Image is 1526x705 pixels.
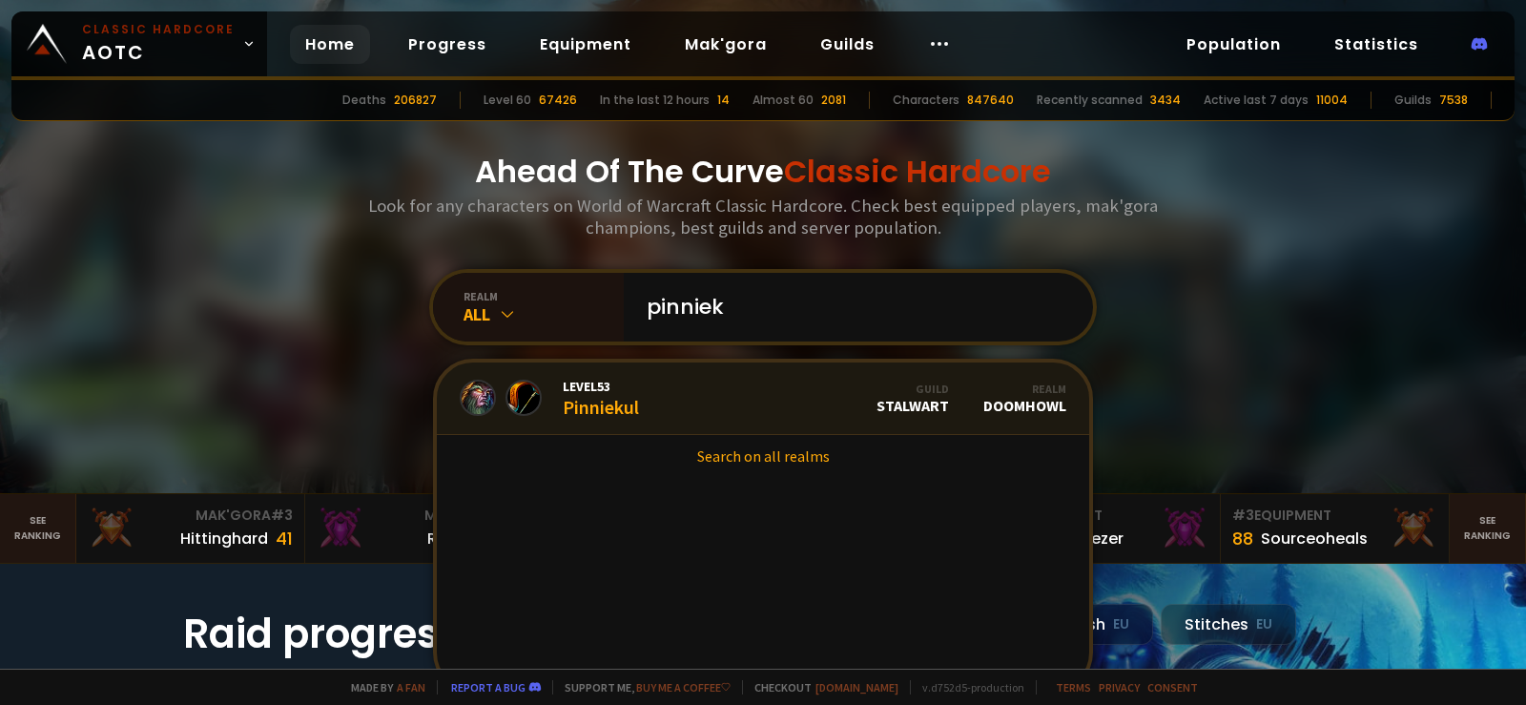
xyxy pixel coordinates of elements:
span: # 3 [1232,506,1254,525]
div: Guild [876,382,949,396]
span: Support me, [552,680,731,695]
div: Stalwart [876,382,949,415]
div: Level 60 [484,92,531,109]
h1: Ahead Of The Curve [475,149,1051,195]
a: Seeranking [1450,494,1526,563]
div: 7538 [1439,92,1468,109]
span: Checkout [742,680,898,695]
a: #2Equipment88Notafreezer [992,494,1221,563]
div: Pinniekul [563,378,639,419]
a: Terms [1056,680,1091,695]
span: Made by [340,680,425,695]
a: Mak'gora [670,25,782,64]
div: Hittinghard [180,527,268,550]
a: #3Equipment88Sourceoheals [1221,494,1450,563]
a: [DOMAIN_NAME] [815,680,898,695]
a: Search on all realms [437,435,1089,477]
a: Mak'Gora#2Rivench100 [305,494,534,563]
div: 41 [276,526,293,551]
a: Statistics [1319,25,1433,64]
div: Equipment [1232,506,1437,526]
div: 3434 [1150,92,1181,109]
a: Privacy [1099,680,1140,695]
a: Home [290,25,370,64]
div: Active last 7 days [1204,92,1309,109]
div: Recently scanned [1037,92,1143,109]
div: 11004 [1316,92,1348,109]
span: v. d752d5 - production [910,680,1024,695]
h1: Raid progress [183,604,565,664]
a: Classic HardcoreAOTC [11,11,267,76]
span: Level 53 [563,378,639,395]
div: 88 [1232,526,1253,551]
div: Doomhowl [983,382,1066,415]
div: realm [464,289,624,303]
a: Population [1171,25,1296,64]
div: All [464,303,624,325]
div: 14 [717,92,730,109]
div: Mak'Gora [88,506,293,526]
a: Consent [1147,680,1198,695]
a: Guilds [805,25,890,64]
small: Classic Hardcore [82,21,235,38]
a: Report a bug [451,680,526,695]
div: Sourceoheals [1261,527,1368,550]
div: 206827 [394,92,437,109]
div: 67426 [539,92,577,109]
div: 847640 [967,92,1014,109]
div: In the last 12 hours [600,92,710,109]
h3: Look for any characters on World of Warcraft Classic Hardcore. Check best equipped players, mak'g... [361,195,1165,238]
div: Guilds [1394,92,1432,109]
small: EU [1113,615,1129,634]
span: Classic Hardcore [784,150,1051,193]
input: Search a character... [635,273,1070,342]
div: Rivench [427,527,487,550]
div: Realm [983,382,1066,396]
div: Mak'Gora [317,506,522,526]
a: Buy me a coffee [636,680,731,695]
a: Equipment [525,25,647,64]
span: # 3 [271,506,293,525]
small: EU [1256,615,1272,634]
div: 2081 [821,92,846,109]
div: Stitches [1161,604,1296,645]
div: Almost 60 [753,92,814,109]
div: Deaths [342,92,386,109]
div: Characters [893,92,959,109]
a: Mak'Gora#3Hittinghard41 [76,494,305,563]
a: Progress [393,25,502,64]
div: Equipment [1003,506,1208,526]
a: Level53PinniekulGuildStalwartRealmDoomhowl [437,363,1089,435]
span: AOTC [82,21,235,67]
a: a fan [397,680,425,695]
